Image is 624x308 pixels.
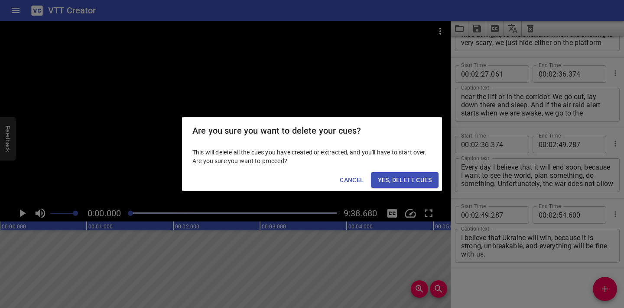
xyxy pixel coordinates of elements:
[378,175,432,186] span: Yes, Delete Cues
[336,172,367,188] button: Cancel
[192,124,432,138] h2: Are you sure you want to delete your cues?
[182,144,442,169] div: This will delete all the cues you have created or extracted, and you'll have to start over. Are y...
[371,172,439,188] button: Yes, Delete Cues
[340,175,364,186] span: Cancel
